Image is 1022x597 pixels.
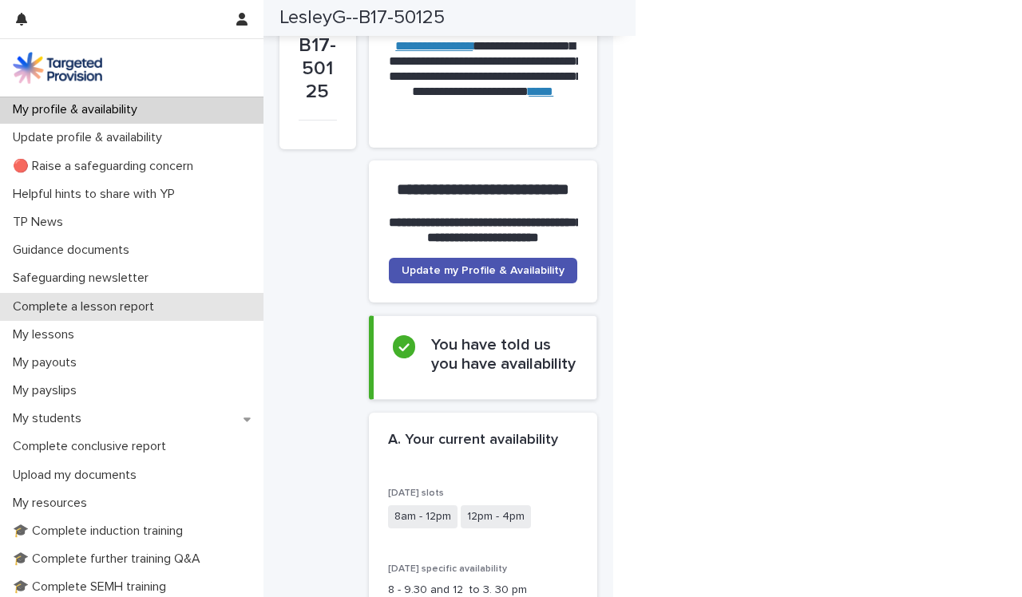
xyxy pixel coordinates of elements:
[461,505,531,528] span: 12pm - 4pm
[13,52,102,84] img: M5nRWzHhSzIhMunXDL62
[6,327,87,342] p: My lessons
[6,383,89,398] p: My payslips
[6,468,149,483] p: Upload my documents
[6,102,150,117] p: My profile & availability
[6,130,175,145] p: Update profile & availability
[6,159,206,174] p: 🔴 Raise a safeguarding concern
[6,496,100,511] p: My resources
[6,439,179,454] p: Complete conclusive report
[6,579,179,595] p: 🎓 Complete SEMH training
[6,187,188,202] p: Helpful hints to share with YP
[402,265,564,276] span: Update my Profile & Availability
[389,258,577,283] a: Update my Profile & Availability
[388,505,458,528] span: 8am - 12pm
[6,411,94,426] p: My students
[6,355,89,370] p: My payouts
[6,243,142,258] p: Guidance documents
[388,564,507,574] span: [DATE] specific availability
[6,271,161,286] p: Safeguarding newsletter
[388,488,444,498] span: [DATE] slots
[279,6,445,30] h2: LesleyG--B17-50125
[6,524,196,539] p: 🎓 Complete induction training
[6,552,213,567] p: 🎓 Complete further training Q&A
[6,215,76,230] p: TP News
[6,299,167,314] p: Complete a lesson report
[431,335,577,374] h2: You have told us you have availability
[388,432,558,449] h2: A. Your current availability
